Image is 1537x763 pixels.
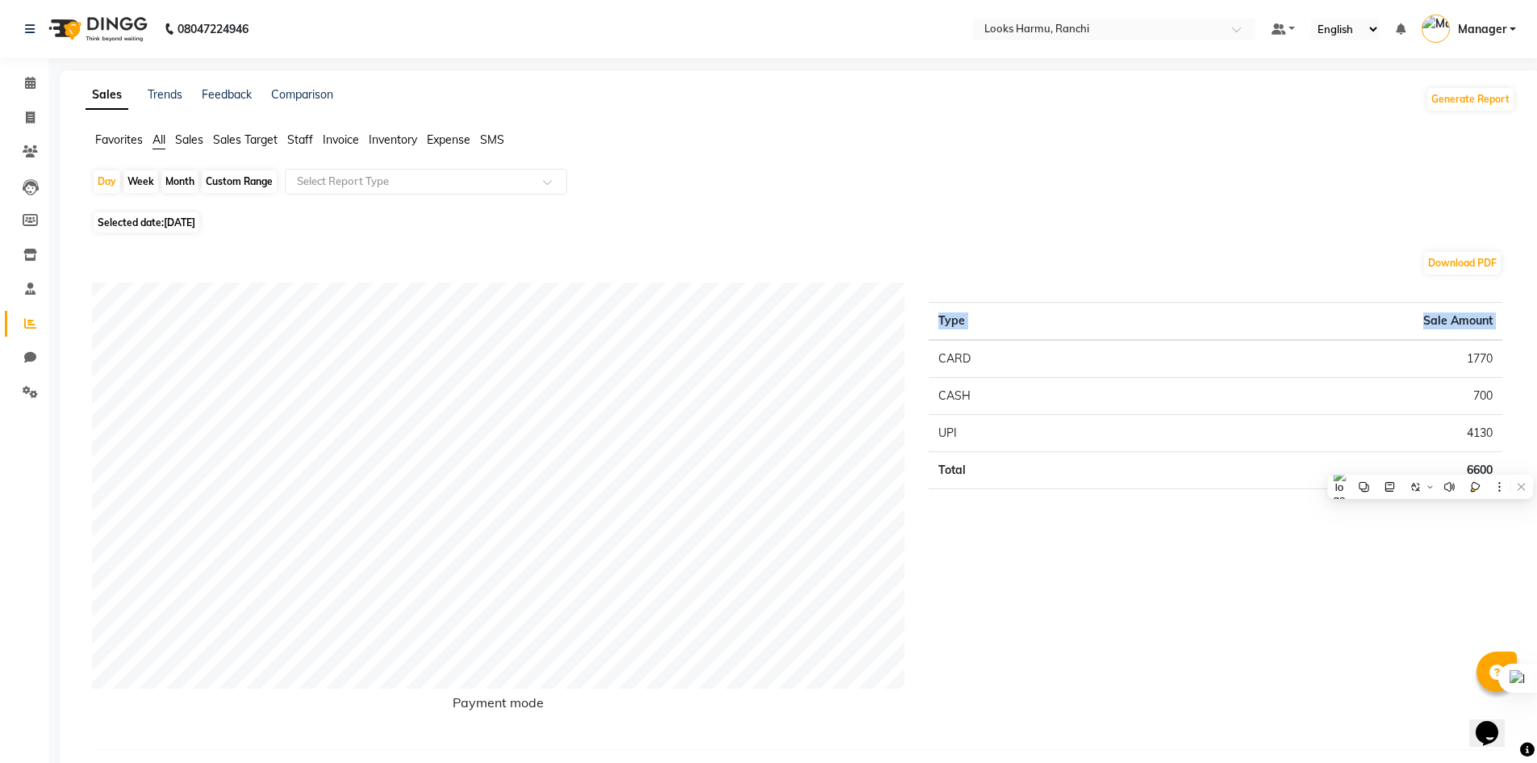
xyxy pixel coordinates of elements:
span: Sales [175,132,203,147]
img: logo [41,6,152,52]
td: 1770 [1140,340,1502,378]
a: Feedback [202,87,252,102]
td: UPI [929,415,1139,452]
span: Invoice [323,132,359,147]
span: [DATE] [164,216,195,228]
a: Trends [148,87,182,102]
th: Type [929,303,1139,341]
span: All [152,132,165,147]
td: CARD [929,340,1139,378]
a: Comparison [271,87,333,102]
td: 6600 [1140,452,1502,489]
td: 4130 [1140,415,1502,452]
th: Sale Amount [1140,303,1502,341]
div: Custom Range [202,170,277,193]
span: Staff [287,132,313,147]
td: CASH [929,378,1139,415]
span: Inventory [369,132,417,147]
a: Sales [86,81,128,110]
b: 08047224946 [178,6,249,52]
button: Download PDF [1424,252,1501,275]
span: Sales Target [213,132,278,147]
div: Day [94,170,120,193]
span: Selected date: [94,212,199,233]
span: Expense [427,132,470,147]
td: 700 [1140,378,1502,415]
span: Manager [1458,21,1506,38]
iframe: chat widget [1469,698,1521,747]
div: Month [161,170,198,193]
h6: Payment mode [92,695,904,717]
span: Favorites [95,132,143,147]
div: Week [123,170,158,193]
span: SMS [480,132,504,147]
button: Generate Report [1427,88,1514,111]
td: Total [929,452,1139,489]
img: Manager [1422,15,1450,43]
